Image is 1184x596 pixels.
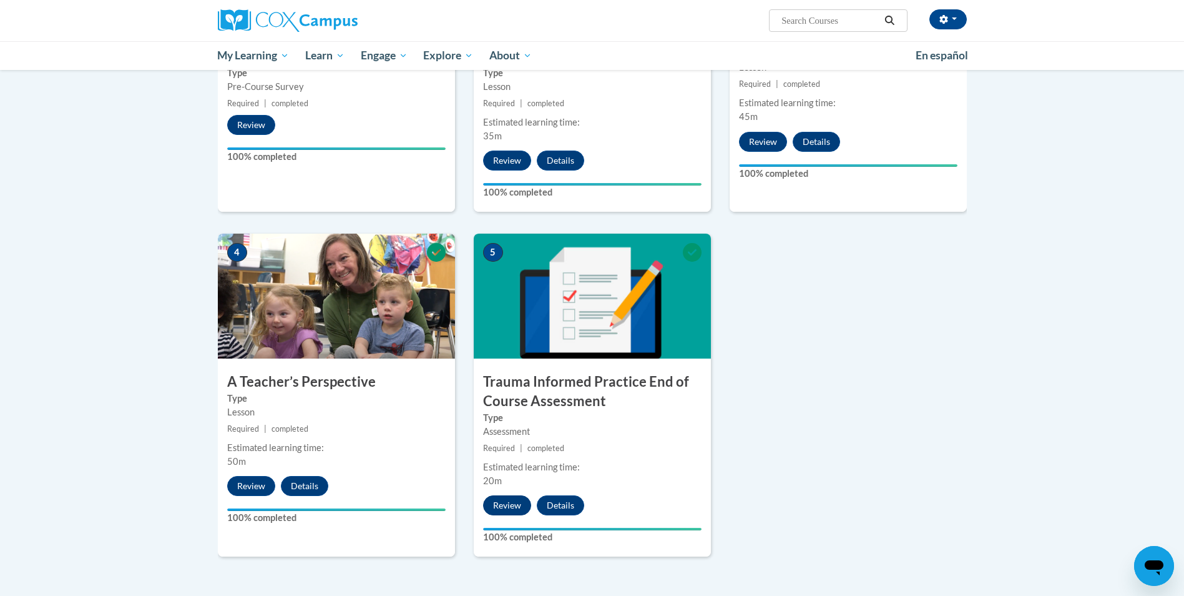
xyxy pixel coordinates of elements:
[227,243,247,262] span: 4
[264,99,267,108] span: |
[739,96,957,110] div: Estimated learning time:
[483,116,702,129] div: Estimated learning time:
[227,456,246,467] span: 50m
[776,79,778,89] span: |
[305,48,345,63] span: Learn
[739,132,787,152] button: Review
[218,234,455,359] img: Course Image
[483,243,503,262] span: 5
[227,147,446,150] div: Your progress
[353,41,416,70] a: Engage
[199,41,986,70] div: Main menu
[481,41,540,70] a: About
[272,424,308,434] span: completed
[483,460,702,474] div: Estimated learning time:
[227,511,446,525] label: 100% completed
[297,41,353,70] a: Learn
[908,42,976,69] a: En español
[527,99,564,108] span: completed
[537,495,584,515] button: Details
[423,48,473,63] span: Explore
[916,49,968,62] span: En español
[227,66,446,80] label: Type
[227,99,259,108] span: Required
[483,495,531,515] button: Review
[227,405,446,419] div: Lesson
[483,425,702,439] div: Assessment
[227,509,446,511] div: Your progress
[227,441,446,455] div: Estimated learning time:
[415,41,481,70] a: Explore
[483,80,702,94] div: Lesson
[217,48,289,63] span: My Learning
[739,167,957,181] label: 100% completed
[361,48,408,63] span: Engage
[483,66,702,80] label: Type
[483,186,702,199] label: 100% completed
[227,424,259,434] span: Required
[483,530,702,544] label: 100% completed
[210,41,298,70] a: My Learning
[227,476,275,496] button: Review
[783,79,820,89] span: completed
[880,13,899,28] button: Search
[227,150,446,164] label: 100% completed
[537,151,584,171] button: Details
[739,111,758,122] span: 45m
[929,9,967,29] button: Account Settings
[483,183,702,186] div: Your progress
[483,475,502,486] span: 20m
[483,131,502,141] span: 35m
[793,132,840,152] button: Details
[218,9,358,32] img: Cox Campus
[739,164,957,167] div: Your progress
[527,444,564,453] span: completed
[218,9,455,32] a: Cox Campus
[489,48,532,63] span: About
[272,99,308,108] span: completed
[520,444,522,453] span: |
[520,99,522,108] span: |
[483,99,515,108] span: Required
[474,234,711,359] img: Course Image
[264,424,267,434] span: |
[227,80,446,94] div: Pre-Course Survey
[780,13,880,28] input: Search Courses
[483,444,515,453] span: Required
[483,411,702,425] label: Type
[483,528,702,530] div: Your progress
[1134,546,1174,586] iframe: Button to launch messaging window
[739,79,771,89] span: Required
[218,372,455,392] h3: A Teacher’s Perspective
[483,151,531,171] button: Review
[227,115,275,135] button: Review
[227,392,446,405] label: Type
[474,372,711,411] h3: Trauma Informed Practice End of Course Assessment
[281,476,328,496] button: Details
